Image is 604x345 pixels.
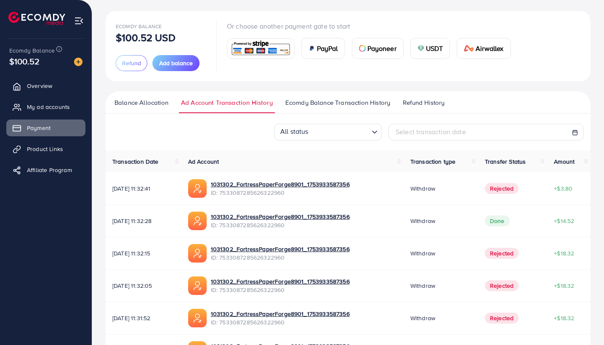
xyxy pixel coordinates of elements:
span: Payoneer [367,43,396,53]
p: Or choose another payment gate to start [227,21,518,31]
span: [DATE] 11:31:52 [112,314,175,322]
span: Withdraw [410,249,435,257]
img: ic-ads-acc.e4c84228.svg [188,212,207,230]
span: Ecomdy Balance [116,23,162,30]
span: +$14.52 [554,217,574,225]
img: ic-ads-acc.e4c84228.svg [188,244,207,263]
span: Affiliate Program [27,166,72,174]
span: Amount [554,157,575,166]
span: $100.52 [9,55,40,67]
img: ic-ads-acc.e4c84228.svg [188,276,207,295]
img: image [74,58,82,66]
div: Search for option [274,124,382,141]
span: [DATE] 11:32:15 [112,249,175,257]
span: ID: 7533087285626322960 [211,188,350,197]
span: Rejected [485,183,519,194]
span: My ad accounts [27,103,70,111]
iframe: Chat [568,307,598,339]
span: Add balance [159,59,193,67]
span: Balance Allocation [114,98,168,107]
span: Transaction type [410,157,456,166]
span: +$18.32 [554,314,574,322]
img: card [418,45,424,52]
span: Ad Account Transaction History [181,98,273,107]
a: card [227,38,295,59]
button: Add balance [152,55,200,71]
a: My ad accounts [6,98,85,115]
span: Refund History [403,98,444,107]
span: USDT [426,43,443,53]
span: Product Links [27,145,63,153]
span: Done [485,215,510,226]
a: cardUSDT [410,38,450,59]
p: $100.52 USD [116,32,176,42]
button: Refund [116,55,147,71]
span: Rejected [485,280,519,291]
span: ID: 7533087285626322960 [211,253,350,262]
span: Transaction Date [112,157,159,166]
span: Withdraw [410,217,435,225]
span: Withdraw [410,281,435,290]
span: Withdraw [410,184,435,193]
span: Payment [27,124,51,132]
input: Search for option [311,125,368,138]
a: 1031302_FortressPaperForge8901_1753933587356 [211,180,350,188]
span: ID: 7533087285626322960 [211,221,350,229]
span: PayPal [317,43,338,53]
a: 1031302_FortressPaperForge8901_1753933587356 [211,310,350,318]
a: cardPayoneer [352,38,404,59]
img: card [309,45,315,52]
span: ID: 7533087285626322960 [211,318,350,326]
a: cardPayPal [301,38,345,59]
span: Overview [27,82,52,90]
span: Rejected [485,313,519,324]
img: card [230,40,292,58]
span: [DATE] 11:32:41 [112,184,175,193]
span: Airwallex [476,43,503,53]
img: ic-ads-acc.e4c84228.svg [188,309,207,327]
a: 1031302_FortressPaperForge8901_1753933587356 [211,212,350,221]
a: Payment [6,119,85,136]
img: ic-ads-acc.e4c84228.svg [188,179,207,198]
span: Ecomdy Balance Transaction History [285,98,390,107]
img: menu [74,16,84,26]
span: +$3.80 [554,184,572,193]
span: Select transaction date [396,127,466,136]
span: Ad Account [188,157,219,166]
img: card [464,45,474,52]
span: +$18.32 [554,281,574,290]
a: Product Links [6,141,85,157]
span: Refund [122,59,141,67]
span: Rejected [485,248,519,259]
span: All status [279,125,310,138]
a: cardAirwallex [457,38,511,59]
a: 1031302_FortressPaperForge8901_1753933587356 [211,277,350,286]
span: Withdraw [410,314,435,322]
a: 1031302_FortressPaperForge8901_1753933587356 [211,245,350,253]
span: [DATE] 11:32:28 [112,217,175,225]
span: ID: 7533087285626322960 [211,286,350,294]
a: Affiliate Program [6,162,85,178]
img: logo [8,12,65,25]
a: Overview [6,77,85,94]
span: +$18.32 [554,249,574,257]
span: [DATE] 11:32:05 [112,281,175,290]
span: Transfer Status [485,157,526,166]
span: Ecomdy Balance [9,46,55,55]
img: card [359,45,366,52]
